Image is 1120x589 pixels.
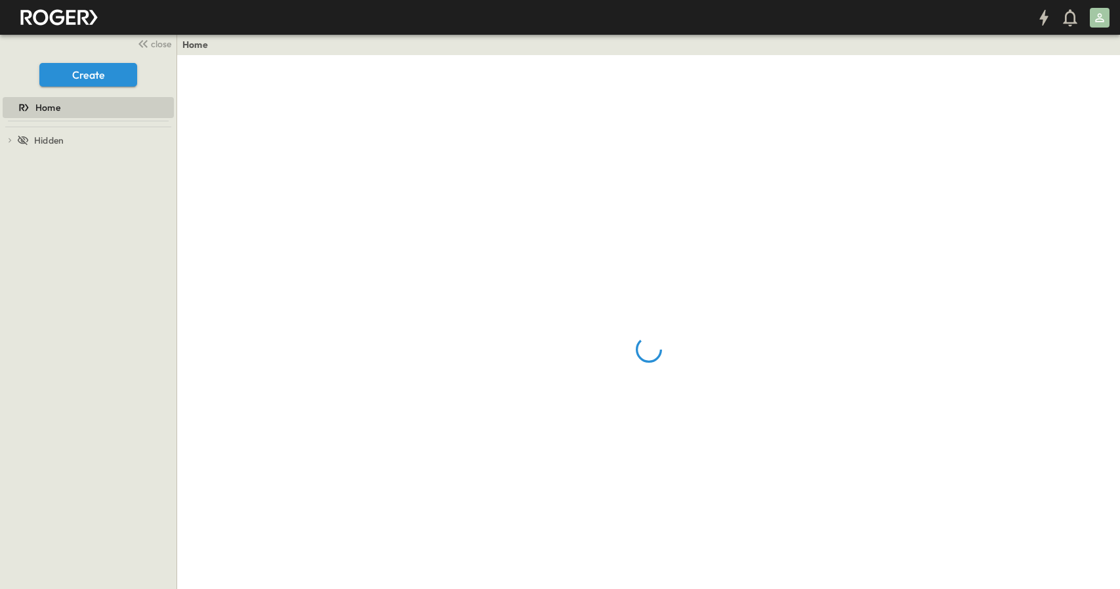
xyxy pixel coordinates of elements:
[34,134,64,147] span: Hidden
[182,38,216,51] nav: breadcrumbs
[132,34,174,52] button: close
[39,63,137,87] button: Create
[151,37,171,51] span: close
[35,101,60,114] span: Home
[182,38,208,51] a: Home
[3,98,171,117] a: Home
